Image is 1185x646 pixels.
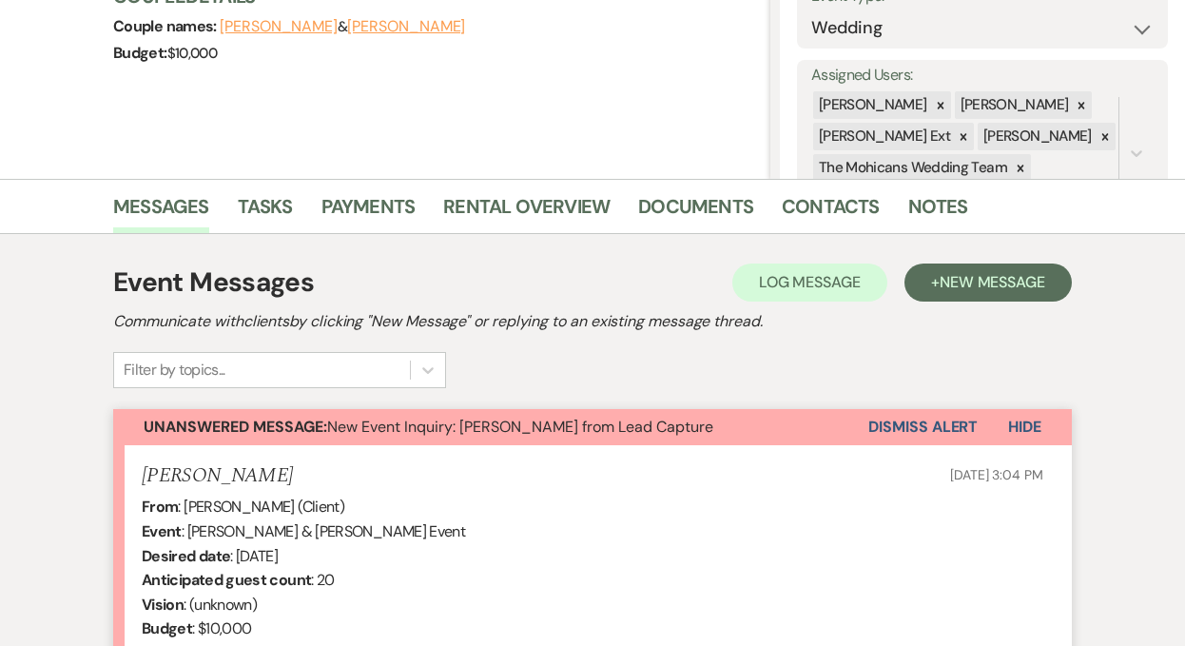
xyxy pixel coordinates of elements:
[638,191,753,233] a: Documents
[940,272,1045,292] span: New Message
[142,546,230,566] b: Desired date
[1008,417,1041,437] span: Hide
[142,618,192,638] b: Budget
[113,43,167,63] span: Budget:
[113,263,314,303] h1: Event Messages
[813,91,930,119] div: [PERSON_NAME]
[144,417,713,437] span: New Event Inquiry: [PERSON_NAME] from Lead Capture
[732,264,887,302] button: Log Message
[113,16,220,36] span: Couple names:
[142,497,178,517] b: From
[978,409,1072,445] button: Hide
[220,17,465,36] span: &
[220,19,338,34] button: [PERSON_NAME]
[813,123,953,150] div: [PERSON_NAME] Ext
[811,62,1154,89] label: Assigned Users:
[142,595,184,615] b: Vision
[813,154,1010,182] div: The Mohicans Wedding Team
[908,191,968,233] a: Notes
[113,409,868,445] button: Unanswered Message:New Event Inquiry: [PERSON_NAME] from Lead Capture
[124,359,225,382] div: Filter by topics...
[113,310,1072,333] h2: Communicate with clients by clicking "New Message" or replying to an existing message thread.
[113,191,209,233] a: Messages
[144,417,327,437] strong: Unanswered Message:
[868,409,978,445] button: Dismiss Alert
[238,191,293,233] a: Tasks
[167,44,218,63] span: $10,000
[950,466,1043,483] span: [DATE] 3:04 PM
[321,191,416,233] a: Payments
[142,464,293,488] h5: [PERSON_NAME]
[347,19,465,34] button: [PERSON_NAME]
[904,264,1072,302] button: +New Message
[443,191,610,233] a: Rental Overview
[782,191,880,233] a: Contacts
[978,123,1095,150] div: [PERSON_NAME]
[142,570,311,590] b: Anticipated guest count
[955,91,1072,119] div: [PERSON_NAME]
[759,272,861,292] span: Log Message
[142,521,182,541] b: Event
